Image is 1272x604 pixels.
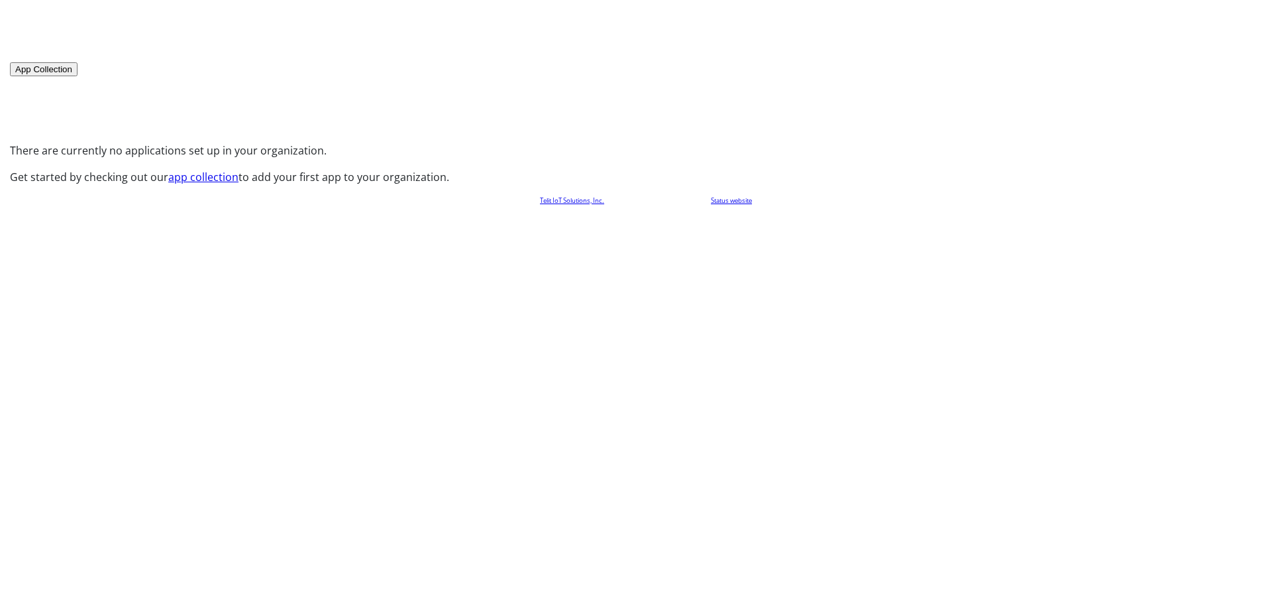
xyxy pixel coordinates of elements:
a: Telit IoT Solutions, Inc. [540,196,604,205]
span: 0 apps [88,30,121,44]
a: Status website [711,196,752,205]
p: Get started by checking out our to add your first app to your organization. [10,169,1262,185]
button: App Collection [10,62,78,76]
a: App Collection [10,61,78,76]
a: app collection [168,170,238,184]
h1: Hi, [10,105,1262,129]
p: There are currently no applications set up in your organization. [10,143,1262,158]
h1: My Apps | [10,23,1262,47]
p: © 2025 . All rights reserved. [DATE] [[DATE]] | [10,196,1262,206]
